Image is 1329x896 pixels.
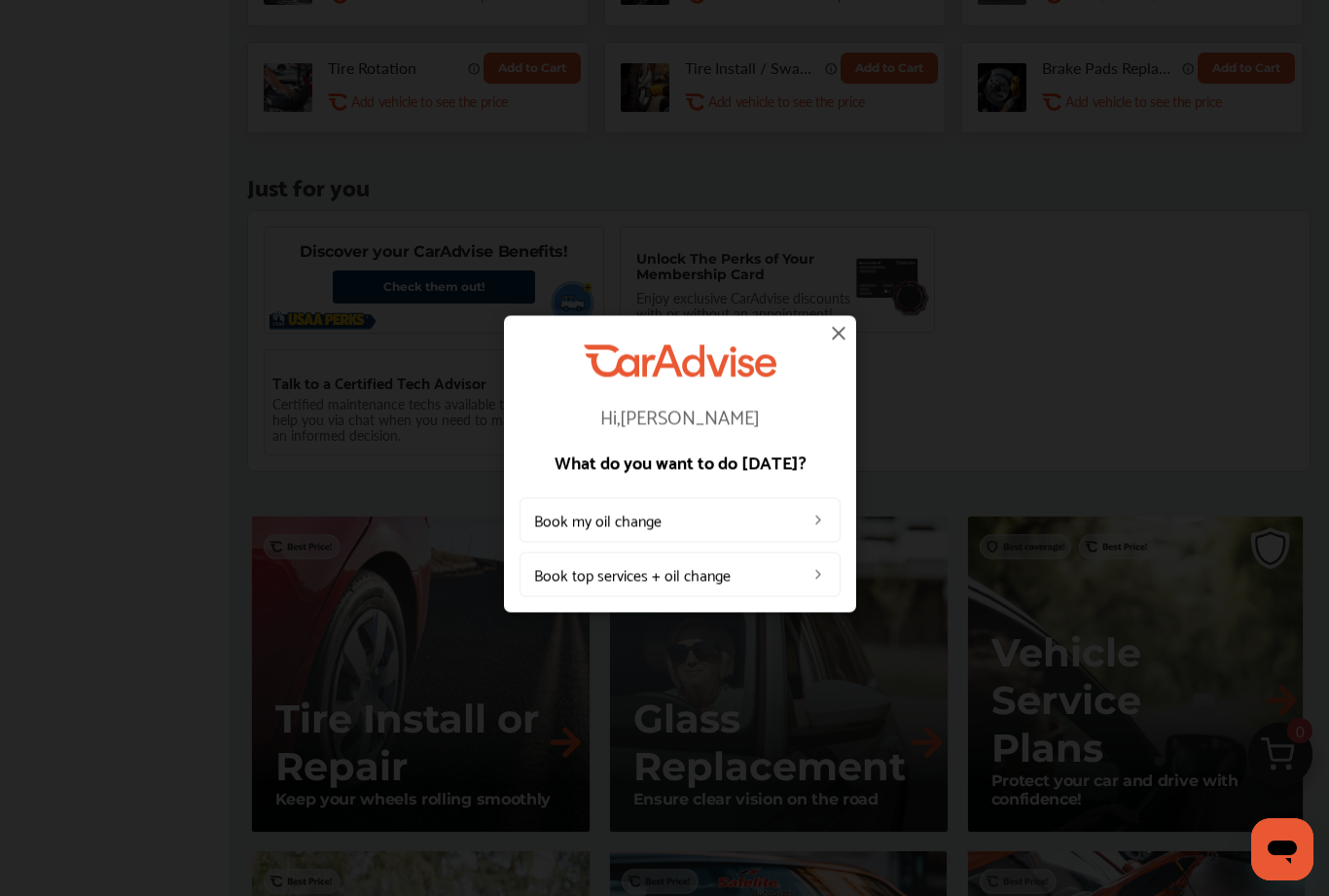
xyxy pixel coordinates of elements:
p: What do you want to do [DATE]? [520,452,841,470]
img: left_arrow_icon.0f472efe.svg [810,512,826,527]
img: CarAdvise Logo [584,344,776,376]
p: Hi, [PERSON_NAME] [520,406,841,425]
a: Book top services + oil change [520,552,841,596]
a: Book my oil change [520,497,841,542]
img: left_arrow_icon.0f472efe.svg [810,566,826,582]
iframe: Button to launch messaging window [1251,818,1313,880]
img: close-icon.a004319c.svg [827,321,850,344]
